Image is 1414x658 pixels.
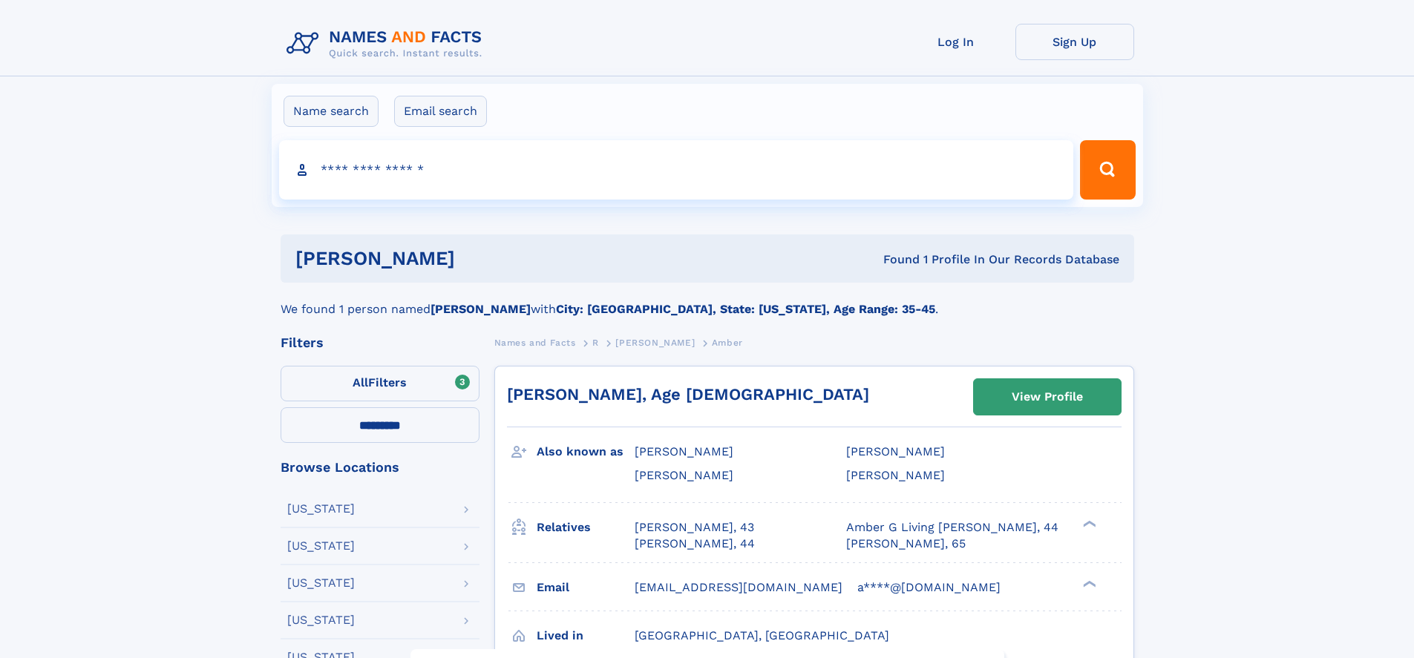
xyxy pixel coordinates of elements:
[281,283,1134,318] div: We found 1 person named with .
[635,519,754,536] a: [PERSON_NAME], 43
[281,24,494,64] img: Logo Names and Facts
[1015,24,1134,60] a: Sign Up
[974,379,1121,415] a: View Profile
[615,333,695,352] a: [PERSON_NAME]
[281,461,479,474] div: Browse Locations
[394,96,487,127] label: Email search
[712,338,743,348] span: Amber
[287,577,355,589] div: [US_STATE]
[846,468,945,482] span: [PERSON_NAME]
[1079,579,1097,588] div: ❯
[592,333,599,352] a: R
[279,140,1074,200] input: search input
[537,623,635,648] h3: Lived in
[287,503,355,515] div: [US_STATE]
[431,302,531,316] b: [PERSON_NAME]
[1079,519,1097,528] div: ❯
[556,302,935,316] b: City: [GEOGRAPHIC_DATA], State: [US_STATE], Age Range: 35-45
[295,249,670,268] h1: [PERSON_NAME]
[281,366,479,401] label: Filters
[635,580,842,594] span: [EMAIL_ADDRESS][DOMAIN_NAME]
[846,519,1058,536] a: Amber G Living [PERSON_NAME], 44
[284,96,379,127] label: Name search
[353,375,368,389] span: All
[287,540,355,552] div: [US_STATE]
[635,628,889,642] span: [GEOGRAPHIC_DATA], [GEOGRAPHIC_DATA]
[897,24,1015,60] a: Log In
[1080,140,1135,200] button: Search Button
[537,515,635,540] h3: Relatives
[846,444,945,458] span: [PERSON_NAME]
[507,385,869,404] a: [PERSON_NAME], Age [DEMOGRAPHIC_DATA]
[537,439,635,464] h3: Also known as
[537,575,635,600] h3: Email
[846,536,966,552] a: [PERSON_NAME], 65
[494,333,576,352] a: Names and Facts
[635,468,733,482] span: [PERSON_NAME]
[1012,380,1083,414] div: View Profile
[287,614,355,626] div: [US_STATE]
[615,338,695,348] span: [PERSON_NAME]
[592,338,599,348] span: R
[635,536,755,552] a: [PERSON_NAME], 44
[669,251,1119,268] div: Found 1 Profile In Our Records Database
[635,444,733,458] span: [PERSON_NAME]
[281,336,479,349] div: Filters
